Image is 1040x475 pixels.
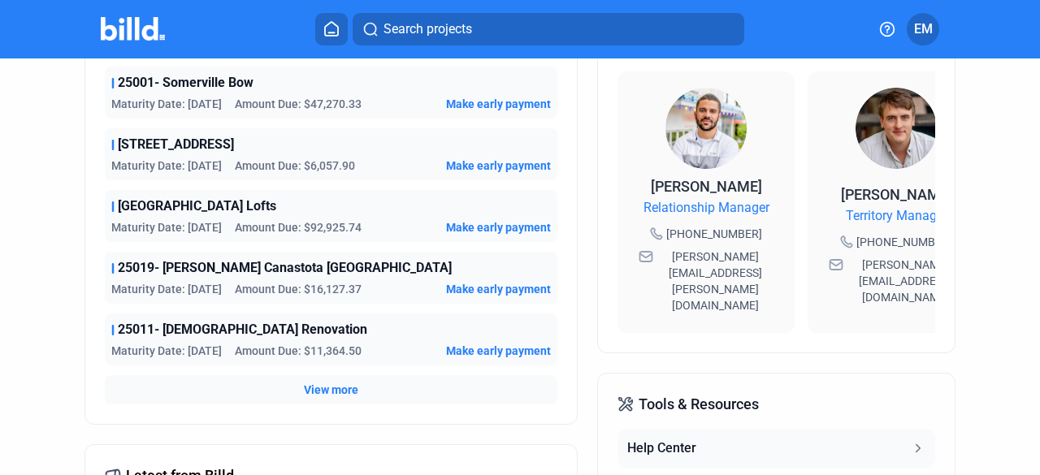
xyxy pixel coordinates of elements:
span: [PHONE_NUMBER] [856,234,952,250]
span: Maturity Date: [DATE] [111,158,222,174]
button: Make early payment [446,281,551,297]
span: Territory Manager [846,206,947,226]
span: Maturity Date: [DATE] [111,281,222,297]
button: Make early payment [446,343,551,359]
span: Tools & Resources [639,393,759,416]
span: [PERSON_NAME][EMAIL_ADDRESS][DOMAIN_NAME] [847,257,964,305]
button: Search projects [353,13,744,45]
span: [PERSON_NAME][EMAIL_ADDRESS][PERSON_NAME][DOMAIN_NAME] [656,248,773,313]
button: Help Center [617,429,935,468]
span: [PHONE_NUMBER] [666,226,762,242]
span: Maturity Date: [DATE] [111,219,222,235]
button: Make early payment [446,96,551,112]
span: Amount Due: $6,057.90 [235,158,355,174]
span: 25011- [DEMOGRAPHIC_DATA] Renovation [118,320,367,339]
button: Make early payment [446,219,551,235]
span: Maturity Date: [DATE] [111,96,222,112]
span: [PERSON_NAME] [841,186,952,203]
span: Maturity Date: [DATE] [111,343,222,359]
span: Amount Due: $92,925.74 [235,219,362,235]
span: Search projects [383,19,472,39]
span: EM [914,19,933,39]
img: Relationship Manager [665,88,747,169]
div: Help Center [627,438,696,458]
span: 25019- [PERSON_NAME] Canastota [GEOGRAPHIC_DATA] [118,258,452,278]
button: View more [304,382,358,398]
span: Relationship Manager [643,198,769,218]
button: Make early payment [446,158,551,174]
button: EM [907,13,939,45]
img: Billd Company Logo [101,17,165,41]
span: Amount Due: $16,127.37 [235,281,362,297]
img: Territory Manager [856,88,937,169]
span: [GEOGRAPHIC_DATA] Lofts [118,196,276,216]
span: [PERSON_NAME] [651,178,762,195]
span: Amount Due: $11,364.50 [235,343,362,359]
span: Amount Due: $47,270.33 [235,96,362,112]
span: 25001- Somerville Bow [118,73,253,93]
span: [STREET_ADDRESS] [118,135,234,154]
